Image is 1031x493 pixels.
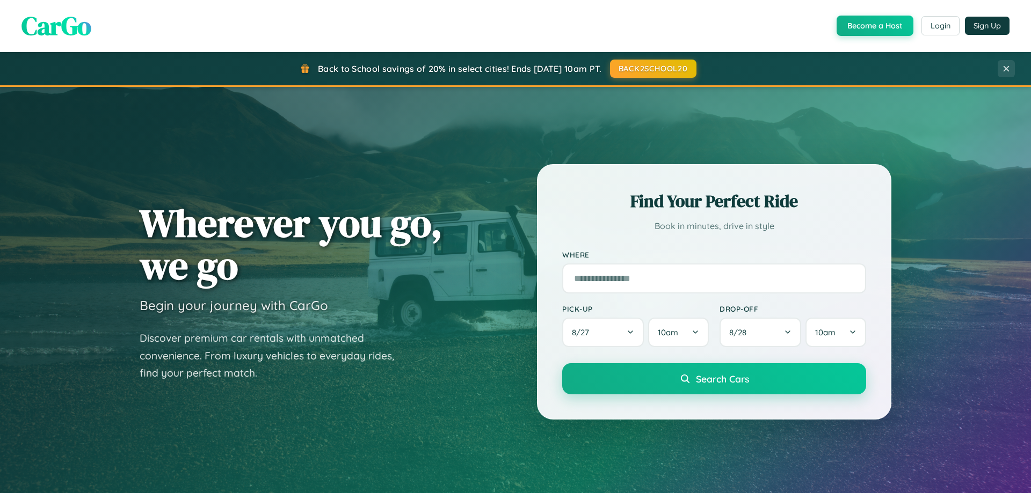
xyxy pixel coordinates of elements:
button: 8/27 [562,318,644,347]
button: Sign Up [965,17,1010,35]
button: 10am [648,318,709,347]
span: 8 / 27 [572,327,594,337]
span: 10am [815,327,836,337]
button: 10am [805,318,866,347]
button: BACK2SCHOOL20 [610,60,696,78]
span: Back to School savings of 20% in select cities! Ends [DATE] 10am PT. [318,63,601,74]
button: Become a Host [837,16,913,36]
span: CarGo [21,8,91,43]
span: Search Cars [696,373,749,385]
span: 10am [658,327,678,337]
label: Where [562,250,866,259]
button: 8/28 [720,318,801,347]
h1: Wherever you go, we go [140,202,442,286]
h2: Find Your Perfect Ride [562,189,866,213]
h3: Begin your journey with CarGo [140,297,328,313]
p: Book in minutes, drive in style [562,218,866,234]
button: Login [921,16,960,35]
label: Pick-up [562,304,709,313]
label: Drop-off [720,304,866,313]
p: Discover premium car rentals with unmatched convenience. From luxury vehicles to everyday rides, ... [140,329,408,382]
button: Search Cars [562,363,866,394]
span: 8 / 28 [729,327,752,337]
